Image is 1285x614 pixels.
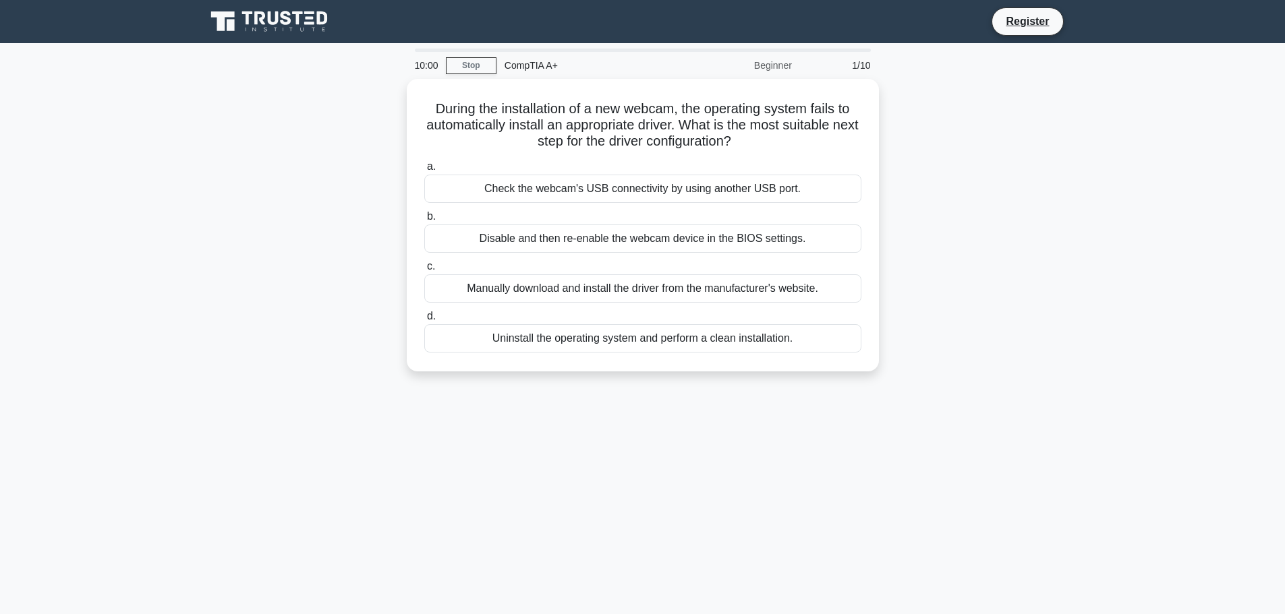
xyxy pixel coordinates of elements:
[682,52,800,79] div: Beginner
[446,57,496,74] a: Stop
[424,224,861,253] div: Disable and then re-enable the webcam device in the BIOS settings.
[998,13,1057,30] a: Register
[424,274,861,303] div: Manually download and install the driver from the manufacturer's website.
[800,52,879,79] div: 1/10
[427,160,436,172] span: a.
[496,52,682,79] div: CompTIA A+
[427,210,436,222] span: b.
[427,260,435,272] span: c.
[423,100,863,150] h5: During the installation of a new webcam, the operating system fails to automatically install an a...
[407,52,446,79] div: 10:00
[424,175,861,203] div: Check the webcam's USB connectivity by using another USB port.
[427,310,436,321] span: d.
[424,324,861,352] div: Uninstall the operating system and perform a clean installation.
